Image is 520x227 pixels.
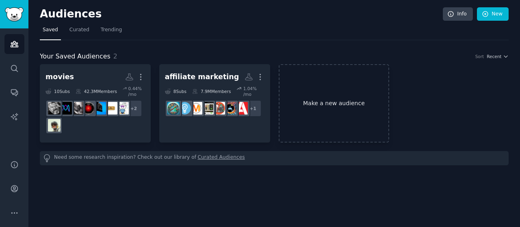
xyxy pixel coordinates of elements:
div: 7.9M Members [192,86,231,97]
img: passive_income [212,102,225,115]
img: flicks [82,102,95,115]
div: movies [45,72,74,82]
span: Your Saved Audiences [40,52,110,62]
a: Trending [98,24,125,40]
img: Affiliatemarketing [167,102,180,115]
a: affiliate marketing8Subs7.9MMembers1.04% /mo+1AffiliateAffiliateMarketingWSpassive_incomeAffiliat... [159,64,270,143]
span: Recent [487,54,501,59]
img: nostalgia [116,102,129,115]
a: Curated [67,24,92,40]
img: MovieRecommendations [93,102,106,115]
div: 10 Sub s [45,86,70,97]
div: Need some research inspiration? Check out our library of [40,151,509,165]
div: affiliate marketing [165,72,239,82]
img: Entrepreneur [178,102,191,115]
div: 8 Sub s [165,86,186,97]
span: Trending [101,26,122,34]
a: Saved [40,24,61,40]
a: Info [443,7,473,21]
img: boxoffice [105,102,117,115]
div: + 1 [245,100,262,117]
button: Recent [487,54,509,59]
span: Saved [43,26,58,34]
span: 2 [113,52,117,60]
div: 42.3M Members [76,86,117,97]
a: New [477,7,509,21]
div: 0.44 % /mo [128,86,145,97]
div: 1.04 % /mo [243,86,264,97]
span: Curated [69,26,89,34]
img: MoviesAnywhere [59,102,72,115]
img: GummySearch logo [5,7,24,22]
a: movies10Subs42.3MMembers0.44% /mo+2nostalgiaboxofficeMovieRecommendationsflicksAbsurdMoviesMovies... [40,64,151,143]
img: marketing [190,102,202,115]
img: AbsurdMovies [71,102,83,115]
img: moviescirclejerk [48,102,61,115]
div: + 2 [125,100,142,117]
img: badMovies [48,119,61,132]
div: Sort [475,54,484,59]
img: Affiliate [235,102,248,115]
img: AffiliateMarketing_ [201,102,214,115]
a: Curated Audiences [198,154,245,162]
a: Make a new audience [279,64,390,143]
img: AffiliateMarketingWS [224,102,236,115]
h2: Audiences [40,8,443,21]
